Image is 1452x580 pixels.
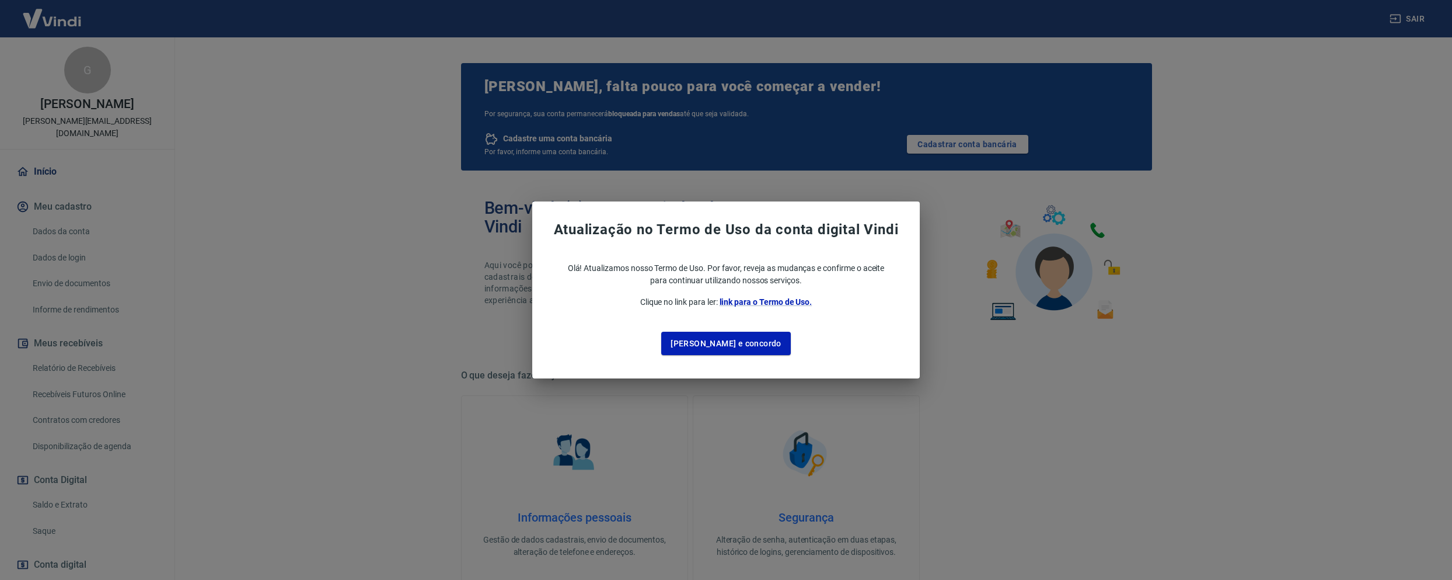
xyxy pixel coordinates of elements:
[661,332,791,356] button: [PERSON_NAME] e concordo
[537,262,915,287] p: Olá! Atualizamos nosso Termo de Uso. Por favor, reveja as mudanças e confirme o aceite para conti...
[720,297,812,307] a: link para o Termo de Uso.
[537,296,915,308] p: Clique no link para ler:
[537,220,915,239] span: Atualização no Termo de Uso da conta digital Vindi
